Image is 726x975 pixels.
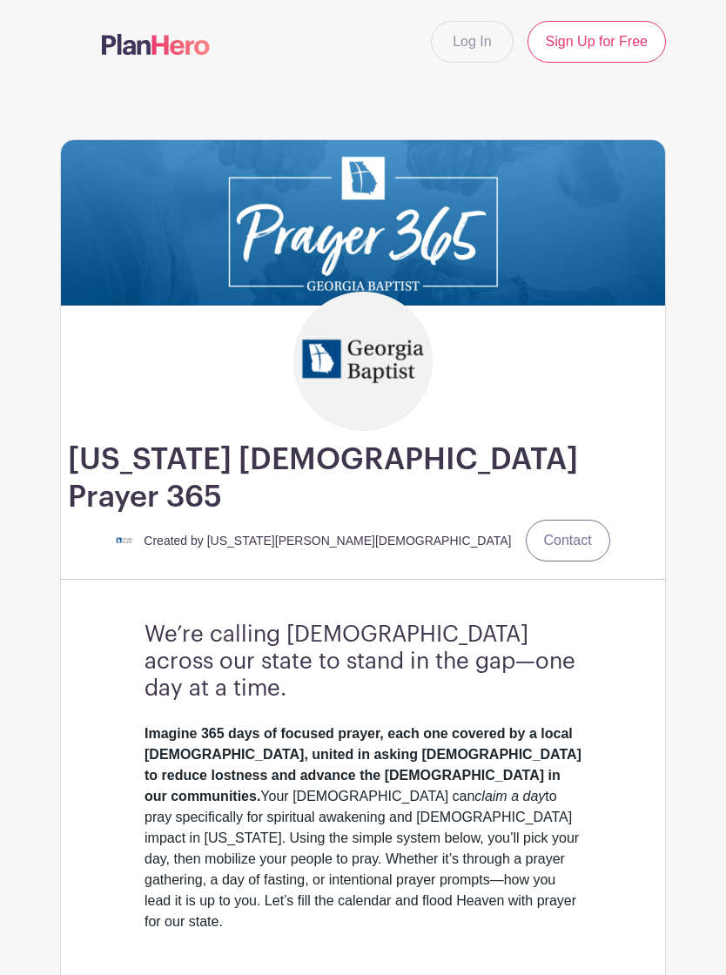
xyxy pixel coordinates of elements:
[68,441,658,516] h1: [US_STATE] [DEMOGRAPHIC_DATA] Prayer 365
[145,723,581,932] div: Your [DEMOGRAPHIC_DATA] can to pray specifically for spiritual awakening and [DEMOGRAPHIC_DATA] i...
[431,21,513,63] a: Log In
[145,726,581,804] strong: Imagine 365 days of focused prayer, each one covered by a local [DEMOGRAPHIC_DATA], united in ask...
[144,534,511,548] small: Created by [US_STATE][PERSON_NAME][DEMOGRAPHIC_DATA]
[145,622,581,703] h3: We’re calling [DEMOGRAPHIC_DATA] across our state to stand in the gap—one day at a time.
[526,520,610,561] a: Contact
[116,532,133,549] img: georgia%20baptist%20logo.png
[474,789,545,804] em: claim a day
[298,296,428,427] img: georgia%20baptist%20logo.png
[102,34,210,55] img: logo-507f7623f17ff9eddc593b1ce0a138ce2505c220e1c5a4e2b4648c50719b7d32.svg
[528,21,666,63] a: Sign Up for Free
[61,140,665,306] img: Prayer%20365_930x255.jpg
